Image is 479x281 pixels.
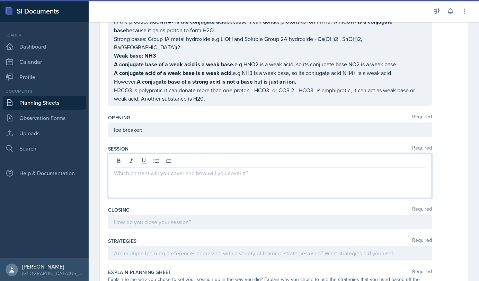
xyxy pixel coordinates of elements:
div: [GEOGRAPHIC_DATA][US_STATE] [22,270,83,277]
p: However, [114,77,426,86]
strong: A conjugate base of a weak acid is a weak base. [114,60,234,68]
label: Opening [108,114,130,121]
p: In the product side because it can donate protons to form NH3, while because it gains proton to f... [114,17,426,35]
label: Strategies [108,238,137,245]
label: Session [108,145,128,152]
label: Explain Planning Sheet [108,269,171,276]
p: e.g HNO2 is a weak acid, so its conjugate base NO2 is a weak base [114,60,426,69]
span: Required [412,114,432,121]
p: e.g NH3 is a weak base, so its conjugate acid NH4+ is a weak acid [114,69,426,77]
div: Help & Documentation [3,166,86,180]
a: Search [3,142,86,155]
span: Required [412,145,432,152]
span: Required [412,206,432,213]
a: Dashboard [3,40,86,53]
span: Required [412,238,432,245]
p: Strong bases: Group 1A metal hydroxide e.g LiOH and Soluble Group 2A hydroxide - Ca(OH)2 , Sr(OH)... [114,35,426,51]
label: Closing [108,206,130,213]
strong: A conjugate acid of a weak base is a weak acid. [114,69,233,77]
a: Observation Forms [3,111,86,125]
a: Calendar [3,55,86,69]
div: Leader [3,32,86,38]
div: Documents [3,88,86,94]
span: Required [412,269,432,276]
strong: A conjugate base of a strong acid is not a base but is just an ion. [137,78,296,86]
a: Profile [3,70,86,84]
p: H2CO3 is polyprotic it can donate more than one proton - HCO3- or CO3 2-. HCO3- is amphiprotic, i... [114,86,426,103]
div: [PERSON_NAME] [22,263,83,270]
a: Uploads [3,126,86,140]
p: Ice breaker: [114,126,426,134]
strong: Weak base: NH3 [114,52,156,60]
a: Planning Sheets [3,96,86,110]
